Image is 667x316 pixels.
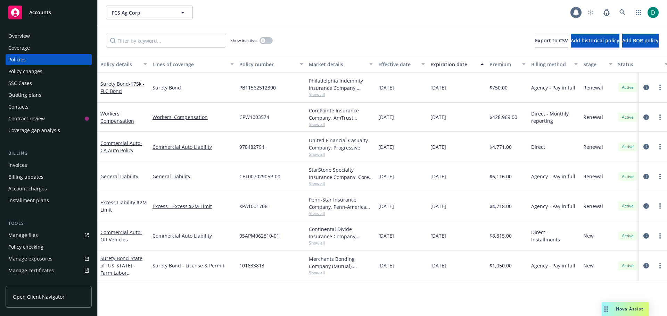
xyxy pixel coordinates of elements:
span: [DATE] [430,113,446,121]
div: Expiration date [430,61,476,68]
div: Lines of coverage [153,61,226,68]
a: Search [616,6,629,19]
button: Billing method [528,56,580,72]
span: - CA Auto Policy [100,140,142,154]
a: circleInformation [642,172,650,181]
span: $4,771.00 [489,143,512,151]
a: Invoices [6,160,92,171]
input: Filter by keyword... [106,34,226,48]
button: Effective date [376,56,428,72]
button: Policy details [98,56,150,72]
span: FCS Ag Corp [112,9,172,16]
span: [DATE] [378,173,394,180]
a: Excess Liability [100,199,147,213]
div: Billing [6,150,92,157]
a: General Liability [100,173,138,180]
span: Active [621,84,635,91]
div: Policy changes [8,66,42,77]
a: circleInformation [642,262,650,270]
div: Market details [309,61,365,68]
span: Renewal [583,173,603,180]
a: Billing updates [6,171,92,182]
span: $1,050.00 [489,262,512,269]
span: $750.00 [489,84,508,91]
span: Renewal [583,203,603,210]
a: circleInformation [642,83,650,92]
a: Manage exposures [6,253,92,264]
span: New [583,262,594,269]
span: Active [621,173,635,180]
div: Manage claims [8,277,43,288]
span: Agency - Pay in full [531,262,575,269]
div: Coverage gap analysis [8,125,60,136]
span: Accounts [29,10,51,15]
a: Coverage gap analysis [6,125,92,136]
span: [DATE] [378,113,394,121]
a: Accounts [6,3,92,22]
span: Agency - Pay in full [531,173,575,180]
a: Policies [6,54,92,65]
button: Expiration date [428,56,487,72]
span: Active [621,233,635,239]
a: more [656,172,664,181]
a: Excess - Excess $2M Limit [153,203,234,210]
a: Coverage [6,42,92,53]
div: Coverage [8,42,30,53]
a: circleInformation [642,113,650,121]
span: Active [621,263,635,269]
a: Account charges [6,183,92,194]
div: CorePointe Insurance Company, AmTrust Financial Services, Risico Insurance Services, Inc. [309,107,373,121]
a: Commercial Auto [100,229,142,243]
a: Policy checking [6,241,92,253]
a: Quoting plans [6,89,92,101]
a: Start snowing [584,6,598,19]
div: Philadelphia Indemnity Insurance Company, Philadelphia Insurance Companies, Surety1 [309,77,373,92]
div: Quoting plans [8,89,41,101]
a: circleInformation [642,232,650,240]
div: Installment plans [8,195,49,206]
span: - State of [US_STATE] - Farm Labor Contractor Bond [100,255,142,283]
div: Stage [583,61,605,68]
span: Show all [309,270,373,276]
a: Contract review [6,113,92,124]
div: Billing updates [8,171,43,182]
span: CPW1003574 [239,113,269,121]
a: Manage files [6,230,92,241]
span: Direct [531,143,545,151]
button: Premium [487,56,528,72]
span: Renewal [583,143,603,151]
div: Premium [489,61,518,68]
a: Commercial Auto [100,140,142,154]
span: $8,815.00 [489,232,512,239]
a: more [656,113,664,121]
span: [DATE] [378,262,394,269]
span: - OR Vehicles [100,229,142,243]
a: Installment plans [6,195,92,206]
a: circleInformation [642,202,650,210]
a: more [656,83,664,92]
div: Contract review [8,113,45,124]
a: Surety Bond [100,80,145,94]
button: Stage [580,56,615,72]
span: XPA1001706 [239,203,267,210]
span: [DATE] [378,203,394,210]
div: SSC Cases [8,78,32,89]
a: SSC Cases [6,78,92,89]
a: Surety Bond [100,255,142,283]
div: Effective date [378,61,417,68]
span: [DATE] [378,143,394,151]
button: Nova Assist [602,302,649,316]
span: CBL00702905P-00 [239,173,280,180]
button: FCS Ag Corp [106,6,193,19]
div: Continental Divide Insurance Company, Berkshire Hathaway Homestate Companies (BHHC) [309,225,373,240]
span: Renewal [583,84,603,91]
span: Show inactive [230,37,257,43]
span: PB11562512390 [239,84,276,91]
span: [DATE] [378,232,394,239]
div: Invoices [8,160,27,171]
div: Contacts [8,101,28,112]
a: Switch app [632,6,645,19]
span: [DATE] [430,173,446,180]
a: Workers' Compensation [100,110,134,124]
div: Policy number [239,61,296,68]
